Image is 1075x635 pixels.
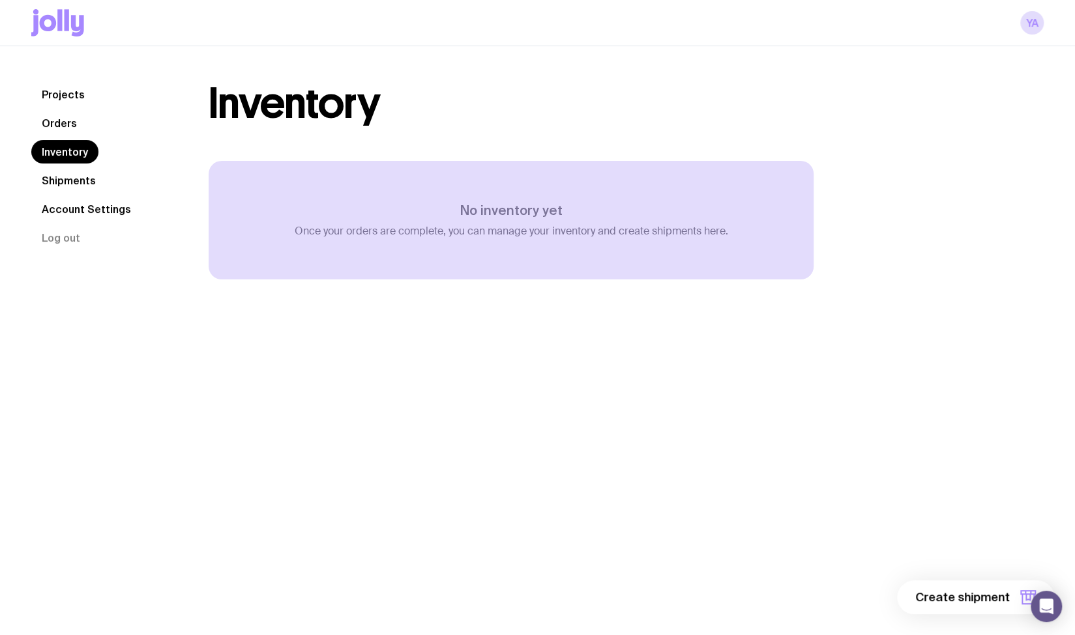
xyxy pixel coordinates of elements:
[915,589,1010,605] span: Create shipment
[897,580,1054,614] button: Create shipment
[209,83,380,124] h1: Inventory
[295,225,728,238] p: Once your orders are complete, you can manage your inventory and create shipments here.
[295,203,728,218] h3: No inventory yet
[31,226,91,249] button: Log out
[1020,11,1044,35] a: YA
[31,83,95,106] a: Projects
[31,197,141,221] a: Account Settings
[31,169,106,192] a: Shipments
[31,111,87,135] a: Orders
[31,140,98,163] a: Inventory
[1031,591,1062,622] div: Open Intercom Messenger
